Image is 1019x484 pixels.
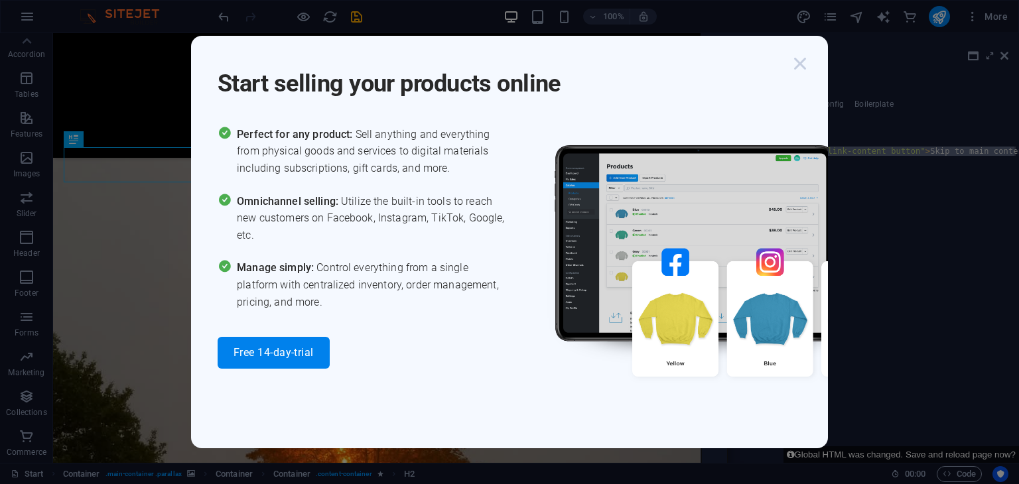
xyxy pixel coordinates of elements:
[218,52,788,99] h1: Start selling your products online
[533,126,931,416] img: promo_image.png
[237,126,509,177] span: Sell anything and everything from physical goods and services to digital materials including subs...
[237,195,341,208] span: Omnichannel selling:
[237,261,316,274] span: Manage simply:
[218,337,330,369] button: Free 14-day-trial
[237,193,509,244] span: Utilize the built-in tools to reach new customers on Facebook, Instagram, TikTok, Google, etc.
[234,347,314,358] span: Free 14-day-trial
[237,128,355,141] span: Perfect for any product:
[237,259,509,310] span: Control everything from a single platform with centralized inventory, order management, pricing, ...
